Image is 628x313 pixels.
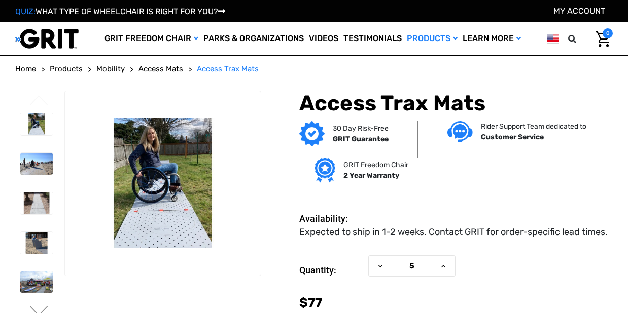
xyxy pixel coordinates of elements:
[102,22,201,55] a: GRIT Freedom Chair
[15,63,36,75] a: Home
[15,28,79,49] img: GRIT All-Terrain Wheelchair and Mobility Equipment
[138,64,183,73] span: Access Mats
[333,135,389,143] strong: GRIT Guarantee
[341,22,404,55] a: Testimonials
[573,28,588,50] input: Search
[28,95,50,107] button: Go to slide 6 of 6
[299,255,363,286] label: Quantity:
[20,271,53,293] img: Access Trax Mats
[299,121,325,146] img: GRIT Guarantee
[299,91,613,116] h1: Access Trax Mats
[333,123,389,134] p: 30 Day Risk-Free
[299,225,608,239] dd: Expected to ship in 1-2 weeks. Contact GRIT for order-specific lead times.
[15,7,225,16] a: QUIZ:WHAT TYPE OF WHEELCHAIR IS RIGHT FOR YOU?
[481,133,544,141] strong: Customer Service
[15,64,36,73] span: Home
[447,121,473,142] img: Customer service
[15,63,613,75] nav: Breadcrumb
[50,64,83,73] span: Products
[20,232,53,254] img: Access Trax Mats
[15,7,36,16] span: QUIZ:
[197,64,259,73] span: Access Trax Mats
[603,28,613,38] span: 0
[96,64,125,73] span: Mobility
[343,171,399,180] strong: 2 Year Warranty
[197,63,259,75] a: Access Trax Mats
[96,63,125,75] a: Mobility
[201,22,306,55] a: Parks & Organizations
[460,22,524,55] a: Learn More
[404,22,460,55] a: Products
[306,22,341,55] a: Videos
[20,113,53,135] img: Access Trax Mats
[20,153,53,175] img: Access Trax Mats
[596,31,610,47] img: Cart
[299,212,363,225] dt: Availability:
[315,158,335,183] img: Grit freedom
[588,28,613,50] a: Cart with 0 items
[138,63,183,75] a: Access Mats
[20,192,53,214] img: Access Trax Mats
[547,32,559,45] img: us.png
[343,160,408,170] p: GRIT Freedom Chair
[299,295,322,310] span: $77
[553,6,605,16] a: Account
[481,121,586,132] p: Rider Support Team dedicated to
[65,118,261,248] img: Access Trax Mats
[50,63,83,75] a: Products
